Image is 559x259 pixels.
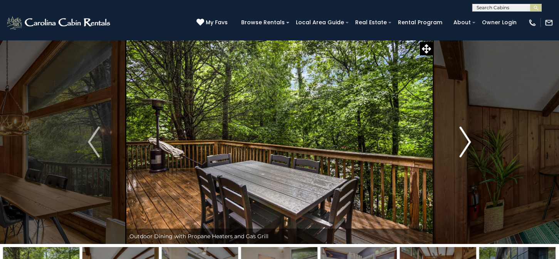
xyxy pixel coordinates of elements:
[237,17,289,28] a: Browse Rentals
[351,17,391,28] a: Real Estate
[126,229,433,244] div: Outdoor Dining with Propane Heaters and Gas Grill
[6,15,112,30] img: White-1-2.png
[528,18,537,27] img: phone-regular-white.png
[478,17,520,28] a: Owner Login
[88,127,99,157] img: arrow
[545,18,553,27] img: mail-regular-white.png
[292,17,348,28] a: Local Area Guide
[196,18,230,27] a: My Favs
[450,17,475,28] a: About
[394,17,446,28] a: Rental Program
[206,18,228,27] span: My Favs
[459,127,471,157] img: arrow
[62,40,126,244] button: Previous
[433,40,497,244] button: Next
